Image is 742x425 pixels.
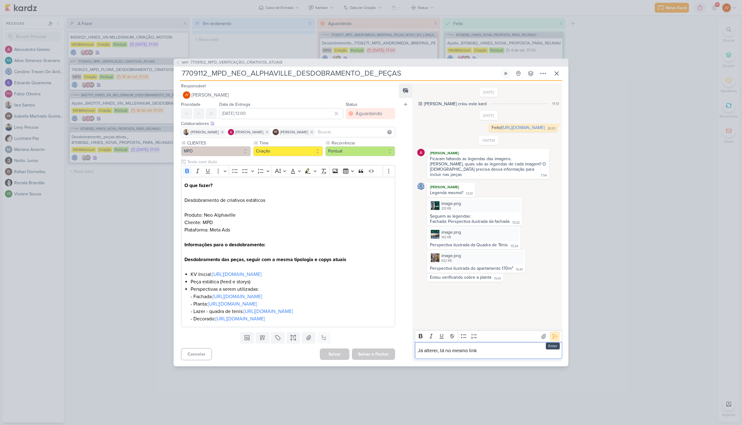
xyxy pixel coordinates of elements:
button: Criação [253,146,323,156]
div: 11:13 [552,101,559,106]
div: Legenda mesmo? [430,190,463,195]
img: Caroline Traven De Andrade [417,183,425,190]
label: Prioridade [181,102,200,107]
span: 7709102_MPD_VERIFICAÇÃO_CRIATIVOS_ATUAIS [191,60,282,66]
li: Peça estática (feed e storys) [191,278,392,285]
span: IM117 [181,60,189,65]
img: Iara Santos [183,129,189,135]
a: [URL][DOMAIN_NAME] [244,308,293,315]
button: Pontual [325,146,395,156]
div: 15:41 [516,267,523,272]
div: 162 KB [441,235,461,240]
strong: O que fazer? [184,182,212,189]
div: Colaboradores [181,120,395,127]
div: 7:54 [541,173,547,178]
div: 622 KB [441,258,461,263]
button: Cancelar [181,348,212,360]
p: Produto: Neo Alphaville Cliente: MPD Plataforma: Meta Ads [184,211,392,241]
div: Seguem as legendas: [430,214,519,219]
span: [PERSON_NAME] [280,129,308,135]
a: [URL][DOMAIN_NAME] [208,301,257,307]
div: image.png [428,228,519,241]
div: 15:41 [494,276,501,281]
strong: Desdobramento das peças, seguir com a mesma tipologia e copys atuais [184,256,346,263]
img: Alessandra Gomes [417,149,425,156]
div: [PERSON_NAME], quais são as legendas de cada imagem? O [DEMOGRAPHIC_DATA] precisa dessa informaçã... [430,161,547,177]
p: IM [274,131,277,134]
button: MPD [181,146,251,156]
div: image.png [441,200,461,207]
p: Já alterei, tá no mesmo link [418,347,559,354]
img: 9ntthREA8g7iklrZ9hZXE2ZnYp0x36uHTcxcUmLY.png [431,201,439,210]
div: Editor toolbar [181,165,395,177]
img: eiB5s7FM0Cg2Ml3VkhYqW3h46U4P0T8gWj15Rmr5.png [431,230,439,239]
div: Aguardando [356,110,382,117]
div: Editor toolbar [415,330,562,342]
span: [PERSON_NAME] [192,91,229,99]
label: Time [259,140,323,146]
label: CLIENTES [187,140,251,146]
div: Ligar relógio [504,71,509,76]
div: image.png [441,252,461,259]
div: Fachada: Perspectiva ilustrada da fachada [430,219,509,224]
span: [PERSON_NAME] [191,129,219,135]
div: Enter [546,343,560,349]
div: 15:32 [512,220,520,225]
li: Perspectivas a serem utilizadas: - Fachada: - ⁠Planta: - ⁠Lazer - quadra de tenis: - ⁠Decorado: [191,285,392,323]
div: image.png [428,251,524,265]
div: Perspectiva ilustrada do apartamento 170m² [430,266,513,271]
span: [PERSON_NAME] [235,129,263,135]
strong: Informações para o desdobramento: [184,242,265,248]
div: Estou verificando sobre a planta [430,275,491,280]
div: [PERSON_NAME] [428,150,548,156]
div: image.png [428,199,521,212]
input: Texto sem título [186,159,395,165]
button: IM117 7709102_MPD_VERIFICAÇÃO_CRIATIVOS_ATUAIS [176,60,282,66]
div: 20:01 [547,126,555,131]
div: Editor editing area: main [181,177,395,327]
div: 13:51 [466,191,473,196]
label: Status [346,102,357,107]
button: JV [PERSON_NAME] [181,90,395,101]
div: Joney Viana [183,91,190,99]
label: Recorrência [331,140,395,146]
div: Perspectiva ilustrada da Quadra de Tênis [430,242,508,248]
a: [URL][DOMAIN_NAME] [502,125,545,130]
a: [URL][DOMAIN_NAME] [212,271,262,277]
div: [PERSON_NAME] criou este kard [424,101,487,107]
button: Aguardando [346,108,395,119]
input: Kard Sem Título [180,68,499,79]
img: 51lhvS7EAXco7aC3EDfewnJ6bvoxmJMadGfT9dAO.png [431,253,439,262]
div: Editor editing area: main [415,342,562,359]
a: [URL][DOMAIN_NAME] [216,316,265,322]
img: Alessandra Gomes [228,129,234,135]
div: Feito! [492,125,545,130]
div: [PERSON_NAME] [428,184,474,190]
li: KV Inicial: [191,271,392,278]
div: 231 KB [441,206,461,211]
label: Responsável [181,83,206,89]
label: Data de Entrega [219,102,250,107]
input: Select a date [219,108,343,119]
a: [URL][DOMAIN_NAME] [213,294,262,300]
div: image.png [441,229,461,235]
p: JV [185,94,188,97]
input: Buscar [317,128,394,136]
div: Ficaram faltando as legendas das imagens. [430,156,546,161]
p: Desdobramento de criativos estáticos [184,197,392,211]
div: 15:34 [511,244,518,249]
div: Isabella Machado Guimarães [273,129,279,135]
